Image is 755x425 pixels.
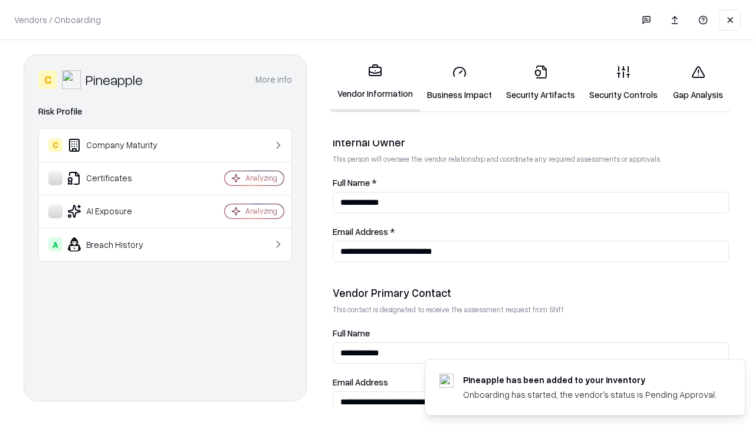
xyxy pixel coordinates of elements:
label: Email Address * [333,227,729,236]
div: C [38,70,57,89]
div: Analyzing [245,173,277,183]
div: Analyzing [245,206,277,216]
img: pineappleenergy.com [439,374,454,388]
a: Business Impact [420,55,499,110]
a: Security Controls [582,55,665,110]
div: Company Maturity [48,138,189,152]
label: Full Name [333,329,729,338]
button: More info [255,69,292,90]
p: Vendors / Onboarding [14,14,101,26]
div: Onboarding has started, the vendor's status is Pending Approval. [463,388,717,401]
div: Internal Owner [333,135,729,149]
a: Security Artifacts [499,55,582,110]
div: Pineapple has been added to your inventory [463,374,717,386]
label: Full Name * [333,178,729,187]
div: Vendor Primary Contact [333,286,729,300]
div: Certificates [48,171,189,185]
a: Gap Analysis [665,55,731,110]
a: Vendor Information [330,54,420,112]
div: AI Exposure [48,204,189,218]
div: Breach History [48,237,189,251]
div: Risk Profile [38,104,292,119]
label: Email Address [333,378,729,387]
div: Pineapple [86,70,143,89]
div: A [48,237,63,251]
img: Pineapple [62,70,81,89]
div: C [48,138,63,152]
p: This person will oversee the vendor relationship and coordinate any required assessments or appro... [333,154,729,164]
p: This contact is designated to receive the assessment request from Shift [333,305,729,315]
